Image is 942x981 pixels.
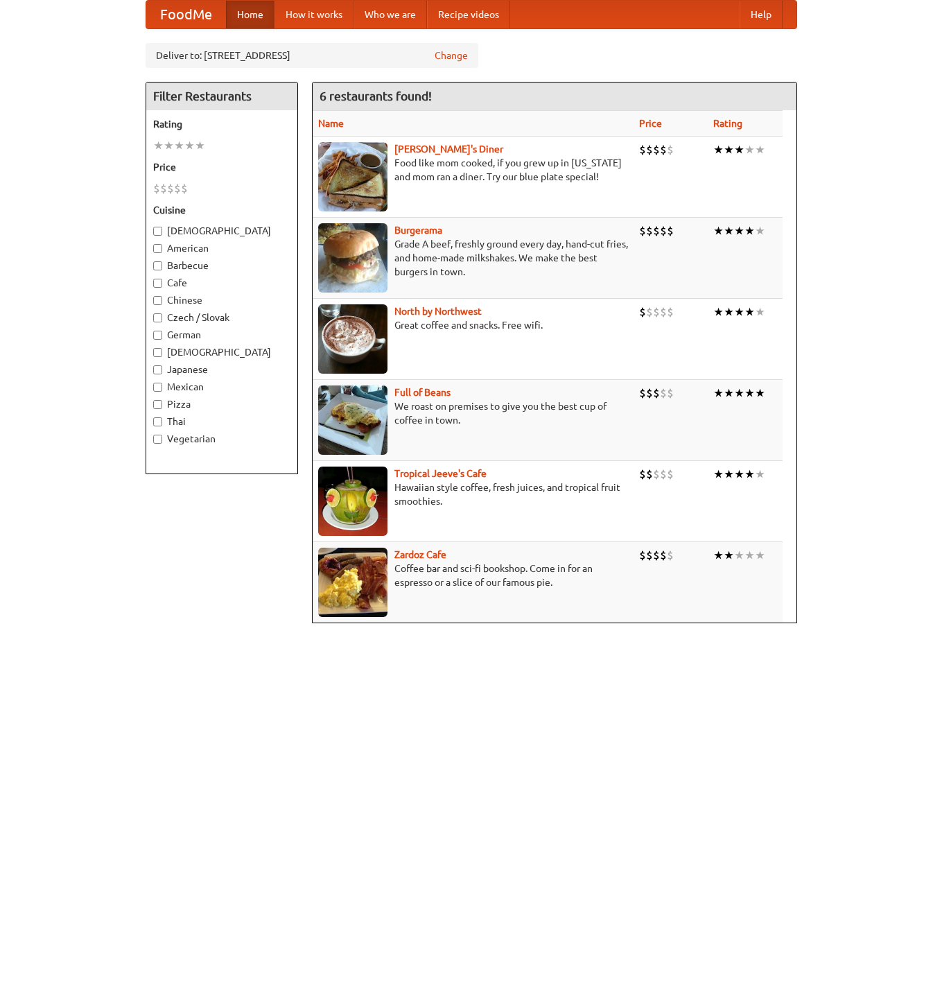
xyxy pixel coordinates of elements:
[734,548,744,563] li: ★
[146,43,478,68] div: Deliver to: [STREET_ADDRESS]
[755,223,765,238] li: ★
[354,1,427,28] a: Who we are
[153,224,290,238] label: [DEMOGRAPHIC_DATA]
[660,385,667,401] li: $
[318,237,628,279] p: Grade A beef, freshly ground every day, hand-cut fries, and home-made milkshakes. We make the bes...
[318,399,628,427] p: We roast on premises to give you the best cup of coffee in town.
[653,304,660,320] li: $
[660,223,667,238] li: $
[427,1,510,28] a: Recipe videos
[153,203,290,217] h5: Cuisine
[755,142,765,157] li: ★
[755,385,765,401] li: ★
[320,89,432,103] ng-pluralize: 6 restaurants found!
[734,223,744,238] li: ★
[639,385,646,401] li: $
[153,181,160,196] li: $
[318,467,387,536] img: jeeves.jpg
[724,467,734,482] li: ★
[394,144,503,155] b: [PERSON_NAME]'s Diner
[639,142,646,157] li: $
[318,304,387,374] img: north.jpg
[318,548,387,617] img: zardoz.jpg
[153,244,162,253] input: American
[744,142,755,157] li: ★
[164,138,174,153] li: ★
[653,223,660,238] li: $
[153,296,162,305] input: Chinese
[646,385,653,401] li: $
[639,304,646,320] li: $
[394,306,482,317] a: North by Northwest
[318,318,628,332] p: Great coffee and snacks. Free wifi.
[435,49,468,62] a: Change
[153,138,164,153] li: ★
[667,385,674,401] li: $
[653,142,660,157] li: $
[153,328,290,342] label: German
[639,467,646,482] li: $
[153,276,290,290] label: Cafe
[653,467,660,482] li: $
[713,223,724,238] li: ★
[274,1,354,28] a: How it works
[639,223,646,238] li: $
[713,548,724,563] li: ★
[646,223,653,238] li: $
[724,223,734,238] li: ★
[153,380,290,394] label: Mexican
[153,331,162,340] input: German
[755,467,765,482] li: ★
[318,480,628,508] p: Hawaiian style coffee, fresh juices, and tropical fruit smoothies.
[713,142,724,157] li: ★
[195,138,205,153] li: ★
[153,259,290,272] label: Barbecue
[667,467,674,482] li: $
[318,385,387,455] img: beans.jpg
[667,548,674,563] li: $
[394,549,446,560] a: Zardoz Cafe
[153,415,290,428] label: Thai
[318,223,387,293] img: burgerama.jpg
[146,83,297,110] h4: Filter Restaurants
[744,304,755,320] li: ★
[160,181,167,196] li: $
[153,160,290,174] h5: Price
[153,293,290,307] label: Chinese
[653,385,660,401] li: $
[153,117,290,131] h5: Rating
[153,400,162,409] input: Pizza
[153,348,162,357] input: [DEMOGRAPHIC_DATA]
[744,223,755,238] li: ★
[744,467,755,482] li: ★
[153,313,162,322] input: Czech / Slovak
[153,241,290,255] label: American
[153,432,290,446] label: Vegetarian
[153,227,162,236] input: [DEMOGRAPHIC_DATA]
[153,435,162,444] input: Vegetarian
[153,345,290,359] label: [DEMOGRAPHIC_DATA]
[667,304,674,320] li: $
[184,138,195,153] li: ★
[153,261,162,270] input: Barbecue
[713,467,724,482] li: ★
[646,467,653,482] li: $
[153,363,290,376] label: Japanese
[174,181,181,196] li: $
[318,562,628,589] p: Coffee bar and sci-fi bookshop. Come in for an espresso or a slice of our famous pie.
[734,385,744,401] li: ★
[394,468,487,479] a: Tropical Jeeve's Cafe
[167,181,174,196] li: $
[318,156,628,184] p: Food like mom cooked, if you grew up in [US_STATE] and mom ran a diner. Try our blue plate special!
[153,279,162,288] input: Cafe
[639,548,646,563] li: $
[653,548,660,563] li: $
[394,387,451,398] a: Full of Beans
[181,181,188,196] li: $
[153,417,162,426] input: Thai
[646,304,653,320] li: $
[724,385,734,401] li: ★
[755,548,765,563] li: ★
